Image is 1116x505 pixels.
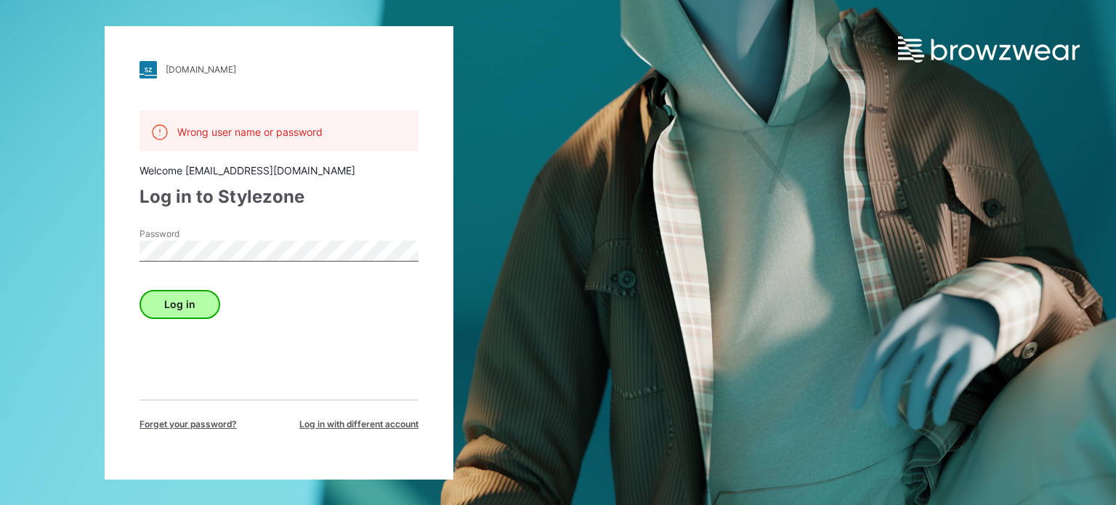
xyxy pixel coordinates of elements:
p: Wrong user name or password [177,124,323,140]
label: Password [139,227,241,241]
div: Welcome [EMAIL_ADDRESS][DOMAIN_NAME] [139,163,418,178]
button: Log in [139,290,220,319]
span: Log in with different account [299,418,418,431]
div: Log in to Stylezone [139,184,418,210]
img: browzwear-logo.e42bd6dac1945053ebaf764b6aa21510.svg [898,36,1080,62]
div: [DOMAIN_NAME] [166,64,236,75]
img: stylezone-logo.562084cfcfab977791bfbf7441f1a819.svg [139,61,157,78]
span: Forget your password? [139,418,237,431]
img: alert.76a3ded3c87c6ed799a365e1fca291d4.svg [151,124,169,141]
a: [DOMAIN_NAME] [139,61,418,78]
